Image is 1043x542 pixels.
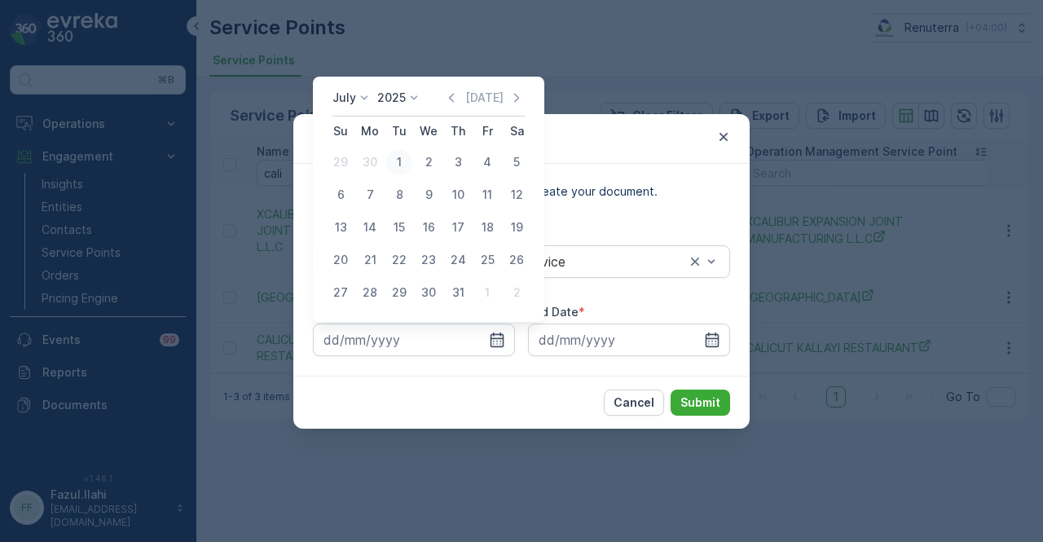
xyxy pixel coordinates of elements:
[465,90,504,106] p: [DATE]
[528,305,579,319] label: End Date
[614,394,654,411] p: Cancel
[357,247,383,273] div: 21
[445,280,471,306] div: 31
[328,280,354,306] div: 27
[504,247,530,273] div: 26
[355,117,385,146] th: Monday
[473,117,502,146] th: Friday
[445,214,471,240] div: 17
[386,149,412,175] div: 1
[445,149,471,175] div: 3
[474,280,500,306] div: 1
[416,214,442,240] div: 16
[443,117,473,146] th: Thursday
[445,247,471,273] div: 24
[416,182,442,208] div: 9
[328,182,354,208] div: 6
[416,247,442,273] div: 23
[680,394,720,411] p: Submit
[504,214,530,240] div: 19
[386,182,412,208] div: 8
[357,182,383,208] div: 7
[414,117,443,146] th: Wednesday
[313,324,515,356] input: dd/mm/yyyy
[377,90,406,106] p: 2025
[504,182,530,208] div: 12
[474,247,500,273] div: 25
[445,182,471,208] div: 10
[386,280,412,306] div: 29
[416,149,442,175] div: 2
[671,390,730,416] button: Submit
[504,149,530,175] div: 5
[604,390,664,416] button: Cancel
[386,247,412,273] div: 22
[474,149,500,175] div: 4
[502,117,531,146] th: Saturday
[328,247,354,273] div: 20
[504,280,530,306] div: 2
[357,214,383,240] div: 14
[474,182,500,208] div: 11
[357,280,383,306] div: 28
[328,149,354,175] div: 29
[416,280,442,306] div: 30
[326,117,355,146] th: Sunday
[474,214,500,240] div: 18
[328,214,354,240] div: 13
[357,149,383,175] div: 30
[528,324,730,356] input: dd/mm/yyyy
[385,117,414,146] th: Tuesday
[332,90,356,106] p: July
[386,214,412,240] div: 15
